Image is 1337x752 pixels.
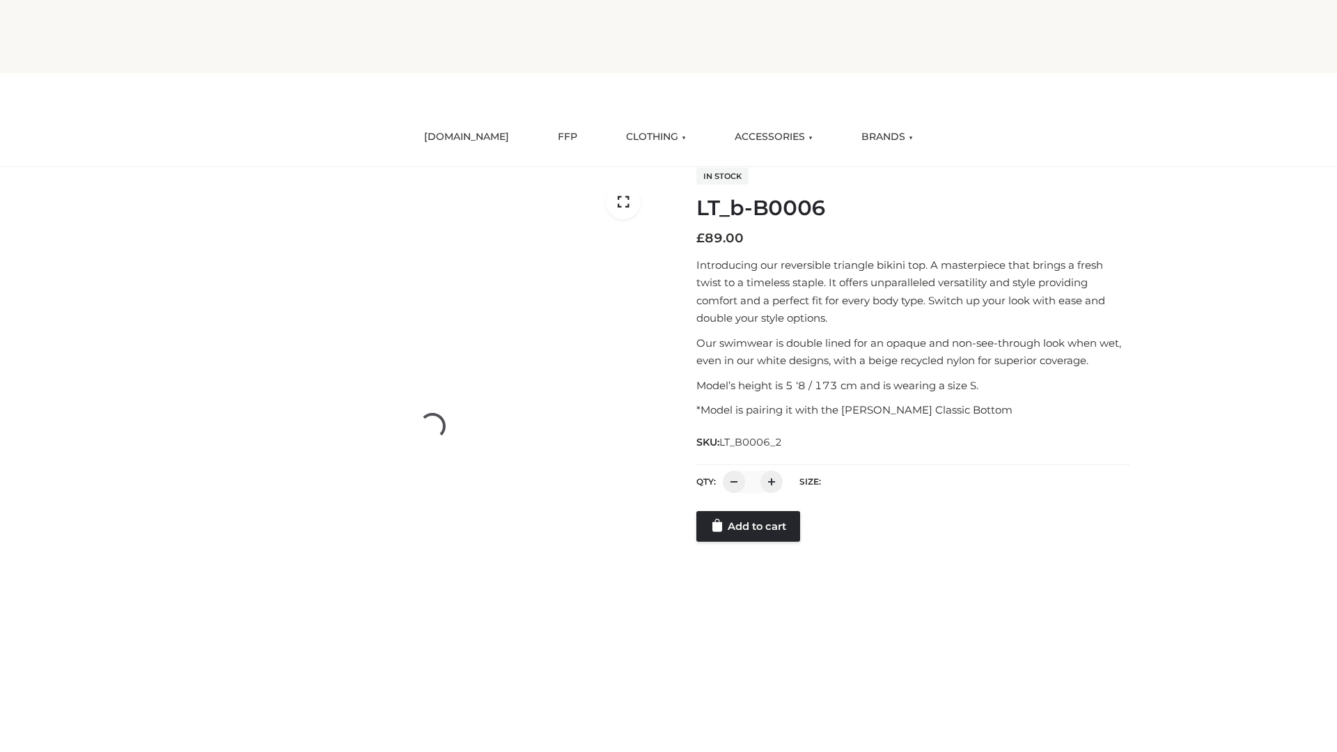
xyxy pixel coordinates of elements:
p: Introducing our reversible triangle bikini top. A masterpiece that brings a fresh twist to a time... [696,256,1130,327]
label: Size: [799,476,821,487]
span: £ [696,230,705,246]
a: [DOMAIN_NAME] [414,122,519,152]
label: QTY: [696,476,716,487]
p: Our swimwear is double lined for an opaque and non-see-through look when wet, even in our white d... [696,334,1130,370]
a: CLOTHING [616,122,696,152]
h1: LT_b-B0006 [696,196,1130,221]
span: SKU: [696,434,783,451]
bdi: 89.00 [696,230,744,246]
p: Model’s height is 5 ‘8 / 173 cm and is wearing a size S. [696,377,1130,395]
a: FFP [547,122,588,152]
a: Add to cart [696,511,800,542]
span: In stock [696,168,749,185]
a: ACCESSORIES [724,122,823,152]
p: *Model is pairing it with the [PERSON_NAME] Classic Bottom [696,401,1130,419]
span: LT_B0006_2 [719,436,782,448]
a: BRANDS [851,122,923,152]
